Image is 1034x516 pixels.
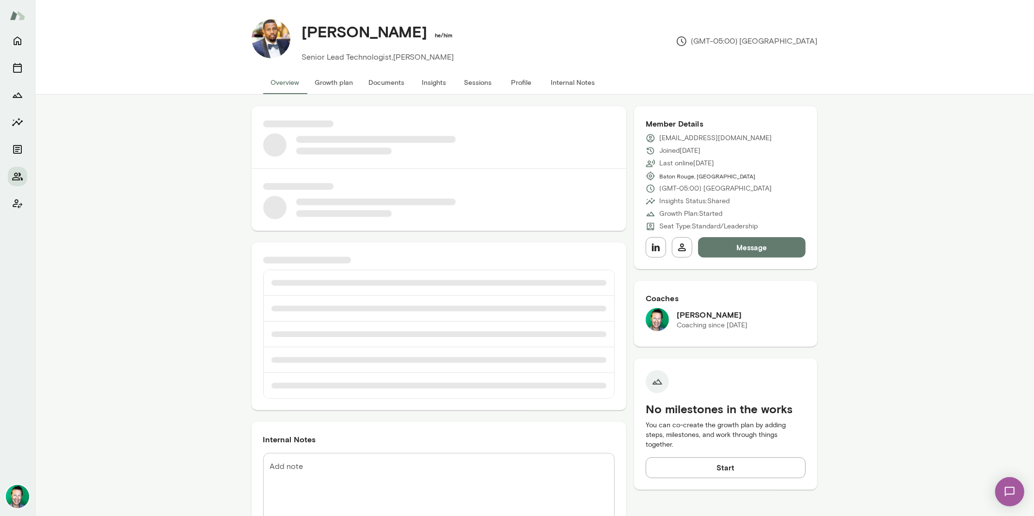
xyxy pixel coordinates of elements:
button: Documents [361,71,413,94]
p: Coaching since [DATE] [677,321,748,330]
p: Joined [DATE] [659,146,700,156]
button: Growth Plan [8,85,27,105]
p: Insights Status: Shared [659,196,730,206]
p: Seat Type: Standard/Leadership [659,222,758,231]
p: [EMAIL_ADDRESS][DOMAIN_NAME] [659,133,772,143]
button: Overview [263,71,307,94]
button: Documents [8,140,27,159]
button: Sessions [8,58,27,78]
button: Profile [500,71,543,94]
span: Baton Rouge, [GEOGRAPHIC_DATA] [659,172,755,180]
img: Mento [10,6,25,25]
h6: [PERSON_NAME] [677,309,748,321]
h6: Member Details [646,118,806,129]
button: Growth plan [307,71,361,94]
p: (GMT-05:00) [GEOGRAPHIC_DATA] [659,184,772,193]
button: Internal Notes [543,71,603,94]
button: Client app [8,194,27,213]
img: Anthony Buchanan [252,19,290,58]
p: You can co-create the growth plan by adding steps, milestones, and work through things together. [646,420,806,450]
p: (GMT-05:00) [GEOGRAPHIC_DATA] [676,35,818,47]
button: Sessions [456,71,500,94]
h6: he/him [435,32,453,39]
p: Last online [DATE] [659,159,714,168]
button: Start [646,457,806,478]
p: Senior Lead Technologist, [PERSON_NAME] [302,51,454,63]
button: Message [698,237,806,258]
h6: Coaches [646,292,806,304]
button: Members [8,167,27,186]
img: Brian Lawrence [6,485,29,508]
h4: [PERSON_NAME] [302,22,428,41]
p: Growth Plan: Started [659,209,722,219]
button: Insights [413,71,456,94]
h5: No milestones in the works [646,401,806,417]
h6: Internal Notes [263,434,615,445]
img: Brian Lawrence [646,308,669,331]
button: Insights [8,113,27,132]
button: Home [8,31,27,50]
